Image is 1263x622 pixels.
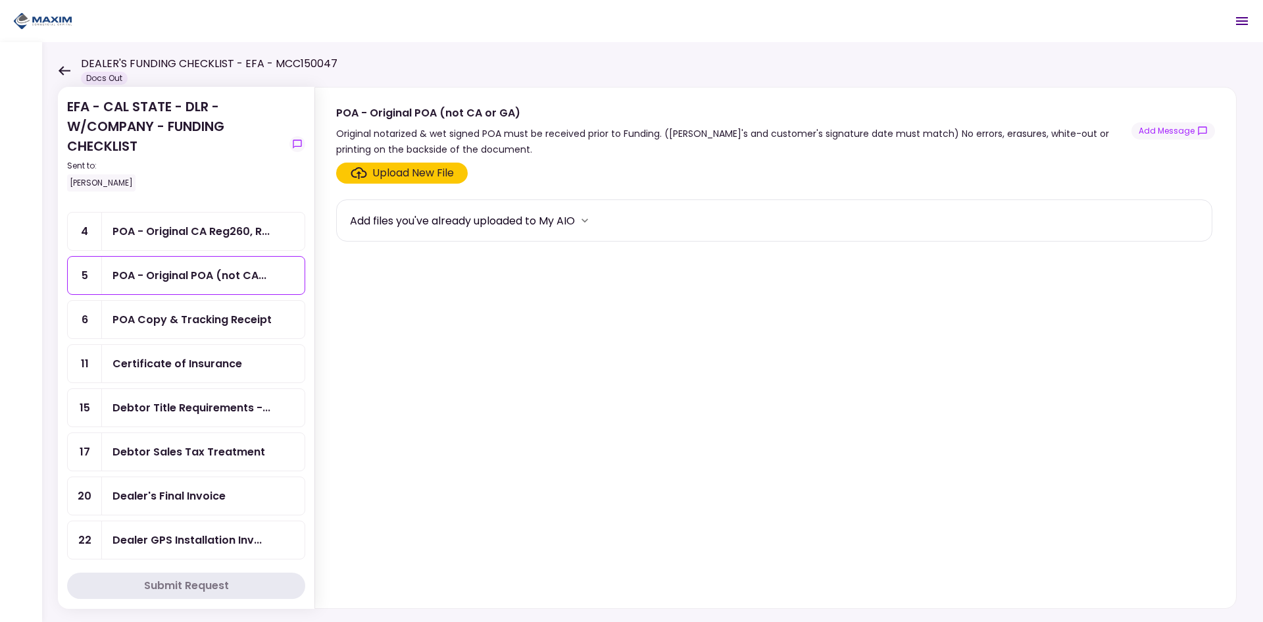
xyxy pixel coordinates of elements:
div: 4 [68,213,102,250]
div: 15 [68,389,102,427]
a: 15Debtor Title Requirements - Proof of IRP or Exemption [67,388,305,427]
div: Docs Out [81,72,128,85]
div: EFA - CAL STATE - DLR - W/COMPANY - FUNDING CHECKLIST [67,97,284,192]
div: Sent to: [67,160,284,172]
div: Original notarized & wet signed POA must be received prior to Funding. ([PERSON_NAME]'s and custo... [336,126,1131,157]
button: Open menu [1226,5,1258,37]
button: show-messages [289,136,305,152]
div: [PERSON_NAME] [67,174,136,192]
div: 17 [68,433,102,471]
a: 5POA - Original POA (not CA or GA) [67,256,305,295]
div: POA - Original POA (not CA or GA)Original notarized & wet signed POA must be received prior to Fu... [314,87,1237,609]
a: 17Debtor Sales Tax Treatment [67,432,305,471]
div: Debtor Sales Tax Treatment [112,444,265,460]
h1: DEALER'S FUNDING CHECKLIST - EFA - MCC150047 [81,56,337,72]
div: 11 [68,345,102,382]
div: Submit Request [144,578,229,594]
button: show-messages [1131,122,1215,140]
span: Click here to upload the required document [336,163,468,184]
div: Add files you've already uploaded to My AIO [350,213,575,229]
div: POA Copy & Tracking Receipt [112,311,272,328]
div: Upload New File [372,165,454,181]
a: 20Dealer's Final Invoice [67,477,305,515]
div: Dealer's Final Invoice [112,488,226,504]
button: Submit Request [67,573,305,599]
button: more [575,211,595,230]
div: 22 [68,521,102,559]
div: Dealer GPS Installation Invoice [112,532,262,548]
div: 6 [68,301,102,338]
a: 11Certificate of Insurance [67,344,305,383]
div: Debtor Title Requirements - Proof of IRP or Exemption [112,400,270,416]
div: Certificate of Insurance [112,355,242,372]
div: POA - Original CA Reg260, Reg256, & Reg4008 [112,223,270,240]
div: POA - Original POA (not CA or GA) [112,267,266,284]
a: 6POA Copy & Tracking Receipt [67,300,305,339]
a: 4POA - Original CA Reg260, Reg256, & Reg4008 [67,212,305,251]
img: Partner icon [13,11,72,31]
div: 5 [68,257,102,294]
a: 22Dealer GPS Installation Invoice [67,521,305,559]
div: POA - Original POA (not CA or GA) [336,105,1131,121]
div: 20 [68,477,102,515]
